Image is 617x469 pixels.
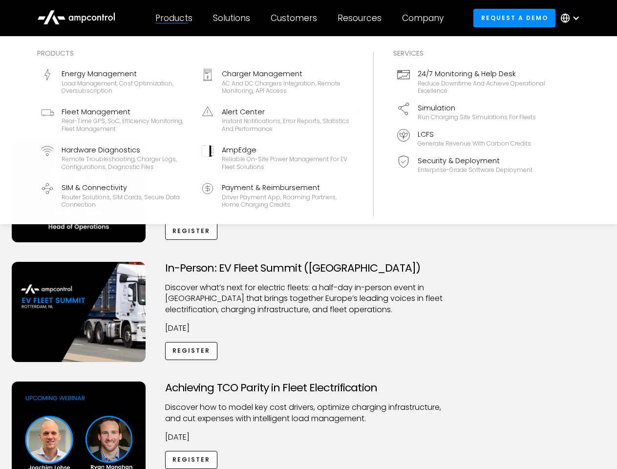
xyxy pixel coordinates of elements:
div: Enterprise-grade software deployment [418,166,532,174]
div: Router Solutions, SIM Cards, Secure Data Connection [62,193,190,209]
p: [DATE] [165,323,452,334]
div: AmpEdge [222,145,350,155]
a: 24/7 Monitoring & Help DeskReduce downtime and achieve operational excellence [393,64,550,99]
a: Request a demo [473,9,555,27]
div: Reduce downtime and achieve operational excellence [418,80,546,95]
div: Company [402,13,444,23]
div: Services [393,48,550,59]
a: Hardware DiagnosticsRemote troubleshooting, charger logs, configurations, diagnostic files [37,141,193,175]
a: Alert CenterInstant notifications, error reports, statistics and performance [197,103,354,137]
div: Energy Management [62,68,190,79]
h3: In-Person: EV Fleet Summit ([GEOGRAPHIC_DATA]) [165,262,452,275]
div: Real-time GPS, SoC, efficiency monitoring, fleet management [62,117,190,132]
div: Generate revenue with carbon credits [418,140,531,148]
div: Instant notifications, error reports, statistics and performance [222,117,350,132]
h3: Achieving TCO Parity in Fleet Electrification [165,382,452,394]
div: Hardware Diagnostics [62,145,190,155]
p: Discover how to model key cost drivers, optimize charging infrastructure, and cut expenses with i... [165,402,452,424]
div: Resources [338,13,382,23]
a: Payment & ReimbursementDriver Payment App, Roaming Partners, Home Charging Credits [197,178,354,213]
div: Load management, cost optimization, oversubscription [62,80,190,95]
a: Register [165,451,218,469]
a: SIM & ConnectivityRouter Solutions, SIM Cards, Secure Data Connection [37,178,193,213]
div: Fleet Management [62,107,190,117]
a: SimulationRun charging site simulations for fleets [393,99,550,125]
div: Run charging site simulations for fleets [418,113,536,121]
a: LCFSGenerate revenue with carbon credits [393,125,550,151]
div: Payment & Reimbursement [222,182,350,193]
div: Charger Management [222,68,350,79]
a: Register [165,222,218,240]
div: LCFS [418,129,531,140]
a: Security & DeploymentEnterprise-grade software deployment [393,151,550,178]
div: 24/7 Monitoring & Help Desk [418,68,546,79]
div: Products [155,13,192,23]
p: [DATE] [165,432,452,443]
a: Register [165,342,218,360]
div: Alert Center [222,107,350,117]
p: ​Discover what’s next for electric fleets: a half-day in-person event in [GEOGRAPHIC_DATA] that b... [165,282,452,315]
div: Products [37,48,354,59]
div: Customers [271,13,317,23]
div: Solutions [213,13,250,23]
div: AC and DC chargers integration, remote monitoring, API access [222,80,350,95]
a: Charger ManagementAC and DC chargers integration, remote monitoring, API access [197,64,354,99]
div: Reliable On-site Power Management for EV Fleet Solutions [222,155,350,171]
div: Driver Payment App, Roaming Partners, Home Charging Credits [222,193,350,209]
div: Simulation [418,103,536,113]
a: Energy ManagementLoad management, cost optimization, oversubscription [37,64,193,99]
a: AmpEdgeReliable On-site Power Management for EV Fleet Solutions [197,141,354,175]
div: Remote troubleshooting, charger logs, configurations, diagnostic files [62,155,190,171]
div: Security & Deployment [418,155,532,166]
a: Fleet ManagementReal-time GPS, SoC, efficiency monitoring, fleet management [37,103,193,137]
div: SIM & Connectivity [62,182,190,193]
